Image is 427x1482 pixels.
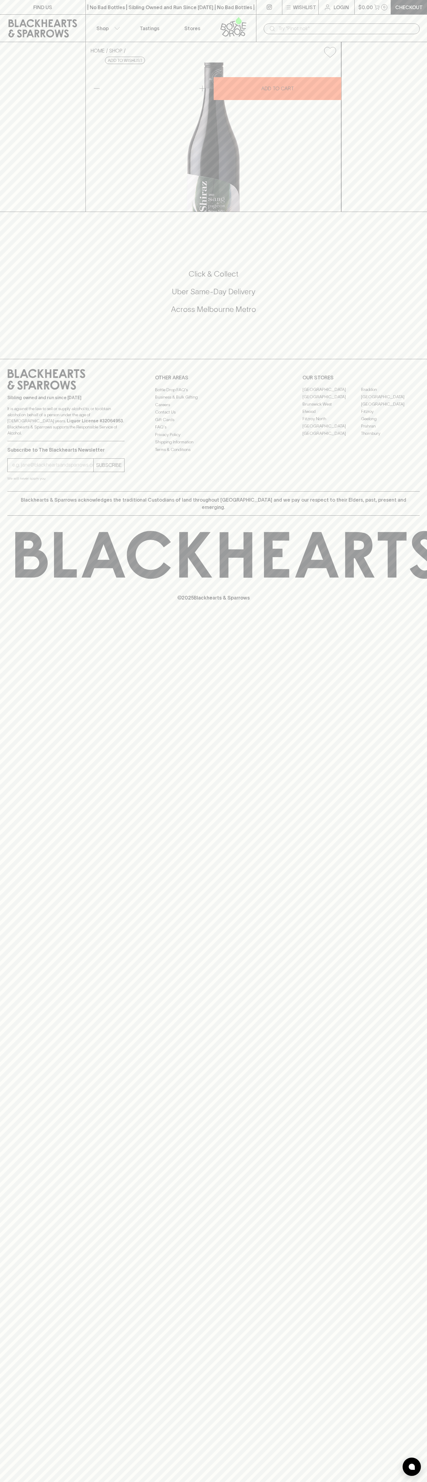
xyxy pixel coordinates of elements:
[33,4,52,11] p: FIND US
[184,25,200,32] p: Stores
[302,408,361,415] a: Elwood
[86,63,341,212] img: 26812.png
[302,430,361,437] a: [GEOGRAPHIC_DATA]
[155,446,272,453] a: Terms & Conditions
[7,406,125,436] p: It is against the law to sell or supply alcohol to, or to obtain alcohol on behalf of a person un...
[155,374,272,381] p: OTHER AREAS
[7,304,420,314] h5: Across Melbourne Metro
[96,25,109,32] p: Shop
[12,496,415,511] p: Blackhearts & Sparrows acknowledges the traditional Custodians of land throughout [GEOGRAPHIC_DAT...
[91,48,105,53] a: HOME
[214,77,341,100] button: ADD TO CART
[12,460,93,470] input: e.g. jane@blackheartsandsparrows.com.au
[302,423,361,430] a: [GEOGRAPHIC_DATA]
[94,459,124,472] button: SUBSCRIBE
[7,446,125,453] p: Subscribe to The Blackhearts Newsletter
[302,415,361,423] a: Fitzroy North
[383,5,385,9] p: 0
[67,418,123,423] strong: Liquor License #32064953
[361,430,420,437] a: Thornbury
[395,4,423,11] p: Checkout
[155,386,272,393] a: Bottle Drop FAQ's
[155,439,272,446] a: Shipping Information
[171,15,214,42] a: Stores
[7,395,125,401] p: Sibling owned and run since [DATE]
[7,287,420,297] h5: Uber Same-Day Delivery
[361,386,420,393] a: Braddon
[96,461,122,469] p: SUBSCRIBE
[361,393,420,401] a: [GEOGRAPHIC_DATA]
[155,401,272,408] a: Careers
[105,57,145,64] button: Add to wishlist
[109,48,122,53] a: SHOP
[302,386,361,393] a: [GEOGRAPHIC_DATA]
[261,85,294,92] p: ADD TO CART
[155,431,272,438] a: Privacy Policy
[155,409,272,416] a: Contact Us
[155,394,272,401] a: Business & Bulk Gifting
[293,4,316,11] p: Wishlist
[322,45,338,60] button: Add to wishlist
[361,423,420,430] a: Prahran
[140,25,159,32] p: Tastings
[278,24,415,34] input: Try "Pinot noir"
[128,15,171,42] a: Tastings
[409,1464,415,1470] img: bubble-icon
[334,4,349,11] p: Login
[86,15,128,42] button: Shop
[155,424,272,431] a: FAQ's
[361,401,420,408] a: [GEOGRAPHIC_DATA]
[7,269,420,279] h5: Click & Collect
[302,401,361,408] a: Brunswick West
[302,374,420,381] p: OUR STORES
[7,245,420,347] div: Call to action block
[302,393,361,401] a: [GEOGRAPHIC_DATA]
[7,475,125,481] p: We will never spam you
[155,416,272,423] a: Gift Cards
[358,4,373,11] p: $0.00
[361,415,420,423] a: Geelong
[361,408,420,415] a: Fitzroy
